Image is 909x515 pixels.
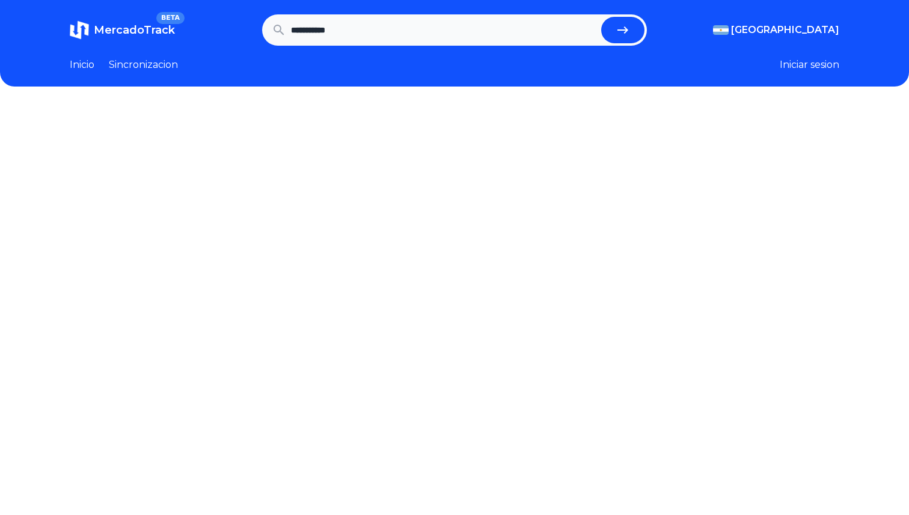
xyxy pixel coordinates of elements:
button: Iniciar sesion [780,58,839,72]
button: [GEOGRAPHIC_DATA] [713,23,839,37]
img: Argentina [713,25,729,35]
a: MercadoTrackBETA [70,20,175,40]
span: MercadoTrack [94,23,175,37]
a: Inicio [70,58,94,72]
span: [GEOGRAPHIC_DATA] [731,23,839,37]
a: Sincronizacion [109,58,178,72]
img: MercadoTrack [70,20,89,40]
span: BETA [156,12,185,24]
